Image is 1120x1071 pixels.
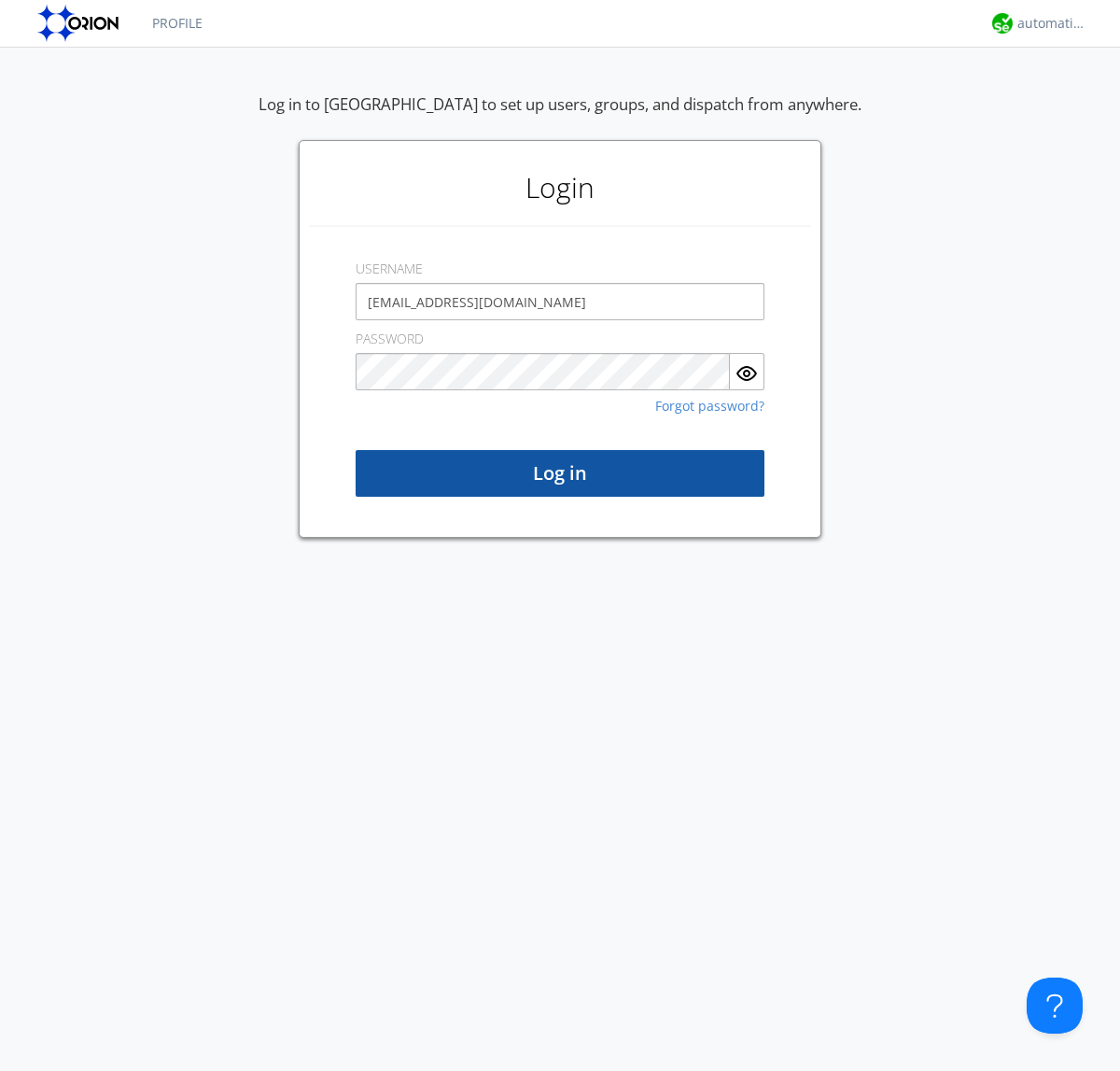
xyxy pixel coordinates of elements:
h1: Login [309,150,811,225]
img: d2d01cd9b4174d08988066c6d424eccd [992,13,1013,34]
img: eye.svg [735,362,758,385]
img: orion-labs-logo.svg [37,5,124,42]
button: Show Password [730,353,764,390]
input: Password [356,353,730,390]
button: Log in [356,450,764,497]
iframe: Toggle Customer Support [1027,978,1083,1034]
label: USERNAME [356,260,423,278]
div: automation+atlas [1017,14,1087,33]
a: Forgot password? [655,400,764,413]
label: PASSWORD [356,330,424,348]
div: Log in to [GEOGRAPHIC_DATA] to set up users, groups, and dispatch from anywhere. [259,93,861,140]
